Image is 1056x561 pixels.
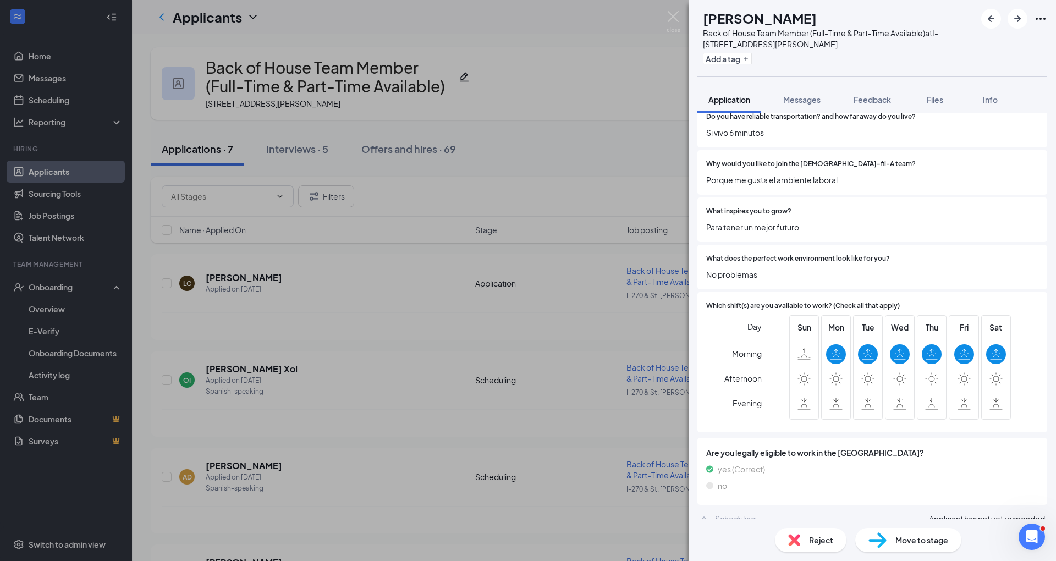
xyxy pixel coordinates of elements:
button: ArrowRight [1008,9,1027,29]
span: Why would you like to join the [DEMOGRAPHIC_DATA]-fil-A team? [706,159,916,169]
span: Reject [809,534,833,546]
span: Morning [732,344,762,364]
span: yes (Correct) [718,463,765,475]
span: Do you have reliable transportation? and how far away do you live? [706,112,916,122]
span: Si vivo 6 minutos [706,127,1038,139]
span: Fri [954,321,974,333]
svg: ArrowRight [1011,12,1024,25]
span: Thu [922,321,942,333]
span: no [718,480,727,492]
span: Para tener un mejor futuro [706,221,1038,233]
div: Back of House Team Member (Full-Time & Part-Time Available) at I-[STREET_ADDRESS][PERSON_NAME] [703,28,976,50]
span: Which shift(s) are you available to work? (Check all that apply) [706,301,900,311]
span: Sun [794,321,814,333]
svg: ArrowLeftNew [985,12,998,25]
span: What does the perfect work environment look like for you? [706,254,890,264]
span: No problemas [706,268,1038,280]
span: What inspires you to grow? [706,206,791,217]
span: Sat [986,321,1006,333]
span: Info [983,95,998,105]
span: Feedback [854,95,891,105]
span: Mon [826,321,846,333]
span: Are you legally eligible to work in the [GEOGRAPHIC_DATA]? [706,447,1038,459]
span: Wed [890,321,910,333]
span: Afternoon [724,369,762,388]
span: Application [708,95,750,105]
span: Files [927,95,943,105]
span: Tue [858,321,878,333]
span: Messages [783,95,821,105]
span: Applicant has not yet responded. [929,513,1047,525]
span: Porque me gusta el ambiente laboral [706,174,1038,186]
iframe: Intercom live chat [1019,524,1045,550]
span: Day [747,321,762,333]
svg: Ellipses [1034,12,1047,25]
button: ArrowLeftNew [981,9,1001,29]
div: Scheduling [715,513,756,524]
h1: [PERSON_NAME] [703,9,817,28]
span: Evening [733,393,762,413]
button: PlusAdd a tag [703,53,752,64]
span: Move to stage [895,534,948,546]
svg: Plus [743,56,749,62]
svg: ChevronUp [697,512,711,525]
